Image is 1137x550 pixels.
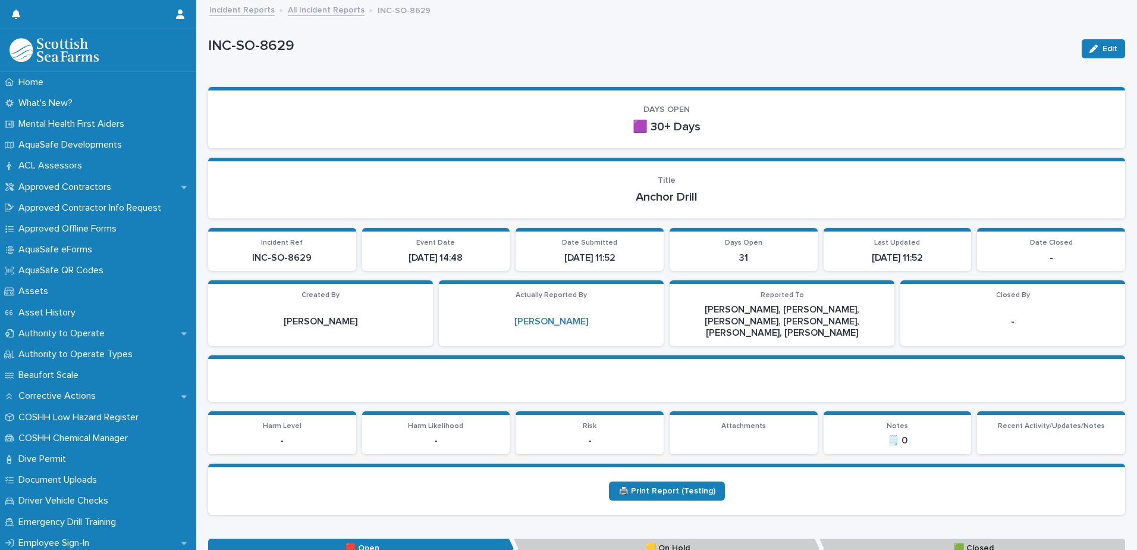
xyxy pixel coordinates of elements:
p: [DATE] 11:52 [523,252,657,264]
p: Approved Contractor Info Request [14,202,171,214]
span: Risk [583,423,596,430]
p: 🟪 30+ Days [222,120,1111,134]
span: Attachments [721,423,766,430]
p: Asset History [14,307,85,318]
p: Authority to Operate Types [14,349,142,360]
p: - [907,316,1118,327]
p: [DATE] 11:52 [831,252,965,264]
span: Reported To [761,292,804,299]
span: Created By [301,292,340,299]
p: COSHH Low Hazard Register [14,412,148,423]
p: Anchor Drill [222,190,1111,204]
span: Edit [1103,45,1117,53]
span: Date Submitted [562,239,617,246]
span: Recent Activity/Updates/Notes [998,423,1105,430]
p: - [523,435,657,446]
span: Last Updated [874,239,920,246]
p: Home [14,77,53,88]
p: Approved Contractors [14,182,121,193]
p: Beaufort Scale [14,370,88,381]
span: DAYS OPEN [643,105,690,114]
p: Emergency Drill Training [14,517,125,528]
p: What's New? [14,98,82,109]
span: Closed By [996,292,1030,299]
span: 🖨️ Print Report (Testing) [618,487,715,495]
p: [PERSON_NAME] [215,316,426,327]
p: AquaSafe eForms [14,244,102,255]
a: All Incident Reports [288,2,365,16]
p: Document Uploads [14,474,106,486]
p: Driver Vehicle Checks [14,495,118,507]
span: Notes [887,423,908,430]
p: Assets [14,286,58,297]
span: Actually Reported By [516,292,587,299]
p: Dive Permit [14,454,76,465]
a: [PERSON_NAME] [514,316,588,327]
p: - [215,435,349,446]
span: Incident Ref [261,239,303,246]
span: Days Open [725,239,762,246]
p: ACL Assessors [14,160,92,171]
p: AquaSafe Developments [14,139,131,151]
span: Title [658,176,676,185]
p: INC-SO-8629 [208,37,1072,55]
p: - [369,435,503,446]
span: Date Closed [1030,239,1073,246]
a: 🖨️ Print Report (Testing) [609,482,725,501]
span: Event Date [416,239,455,246]
p: COSHH Chemical Manager [14,433,137,444]
span: Harm Level [263,423,301,430]
button: Edit [1082,39,1125,58]
p: Corrective Actions [14,390,105,402]
p: Authority to Operate [14,328,114,339]
p: 🗒️ 0 [831,435,965,446]
p: Mental Health First Aiders [14,118,134,130]
span: Harm Likelihood [408,423,463,430]
a: Incident Reports [209,2,275,16]
p: [PERSON_NAME], [PERSON_NAME], [PERSON_NAME], [PERSON_NAME], [PERSON_NAME], [PERSON_NAME] [677,304,887,339]
p: Employee Sign-In [14,537,99,549]
p: Approved Offline Forms [14,223,126,235]
p: INC-SO-8629 [215,252,349,264]
p: - [984,252,1118,264]
p: AquaSafe QR Codes [14,265,113,276]
p: 31 [677,252,811,264]
p: INC-SO-8629 [378,3,431,16]
p: [DATE] 14:48 [369,252,503,264]
img: bPIBxiqnSb2ggTQWdOVV [10,38,99,62]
